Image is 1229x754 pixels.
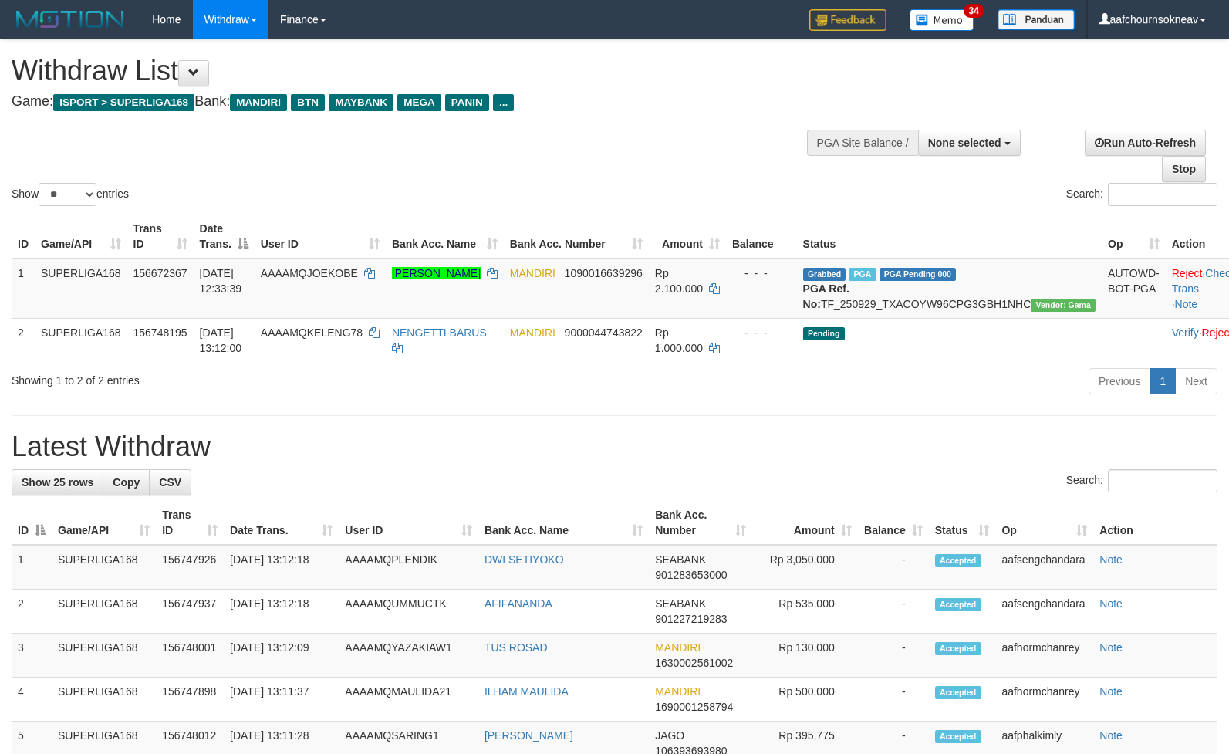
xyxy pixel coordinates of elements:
span: PGA Pending [880,268,957,281]
td: Rp 500,000 [752,678,858,722]
span: None selected [928,137,1001,149]
a: Stop [1162,156,1206,182]
a: AFIFANANDA [485,597,552,610]
button: None selected [918,130,1021,156]
h4: Game: Bank: [12,94,804,110]
th: Bank Acc. Number: activate to sort column ascending [649,501,752,545]
th: Date Trans.: activate to sort column ascending [224,501,339,545]
th: ID [12,215,35,259]
span: [DATE] 12:33:39 [200,267,242,295]
a: Next [1175,368,1217,394]
span: Copy 1630002561002 to clipboard [655,657,733,669]
td: Rp 535,000 [752,590,858,634]
div: - - - [732,265,791,281]
img: Button%20Memo.svg [910,9,974,31]
a: Run Auto-Refresh [1085,130,1206,156]
span: Copy 9000044743822 to clipboard [565,326,643,339]
img: Feedback.jpg [809,9,886,31]
a: DWI SETIYOKO [485,553,564,566]
span: MANDIRI [510,267,555,279]
a: Note [1175,298,1198,310]
td: SUPERLIGA168 [52,678,156,722]
th: User ID: activate to sort column ascending [255,215,386,259]
a: TUS ROSAD [485,641,548,654]
th: Status [797,215,1102,259]
span: ISPORT > SUPERLIGA168 [53,94,194,111]
span: Copy 1090016639296 to clipboard [565,267,643,279]
span: Accepted [935,686,981,699]
a: ILHAM MAULIDA [485,685,569,698]
a: Note [1099,641,1123,654]
th: Date Trans.: activate to sort column descending [194,215,255,259]
label: Show entries [12,183,129,206]
a: 1 [1150,368,1176,394]
td: SUPERLIGA168 [35,259,127,319]
td: - [858,545,929,590]
span: AAAAMQJOEKOBE [261,267,358,279]
td: TF_250929_TXACOYW96CPG3GBH1NHC [797,259,1102,319]
a: [PERSON_NAME] [392,267,481,279]
td: [DATE] 13:11:37 [224,678,339,722]
span: Rp 1.000.000 [655,326,703,354]
td: 1 [12,259,35,319]
span: MEGA [397,94,441,111]
span: Accepted [935,554,981,567]
b: PGA Ref. No: [803,282,849,310]
span: 156672367 [133,267,187,279]
a: NENGETTI BARUS [392,326,487,339]
div: Showing 1 to 2 of 2 entries [12,367,501,388]
th: Amount: activate to sort column ascending [649,215,726,259]
span: Vendor URL: https://trx31.1velocity.biz [1031,299,1096,312]
div: PGA Site Balance / [807,130,918,156]
th: Bank Acc. Number: activate to sort column ascending [504,215,649,259]
a: Note [1099,553,1123,566]
td: AAAAMQMAULIDA21 [339,678,478,722]
td: aafhormchanrey [995,634,1093,678]
td: aafsengchandara [995,590,1093,634]
th: Balance [726,215,797,259]
span: SEABANK [655,597,706,610]
a: Note [1099,685,1123,698]
td: Rp 130,000 [752,634,858,678]
th: Trans ID: activate to sort column ascending [156,501,224,545]
td: SUPERLIGA168 [52,545,156,590]
a: Show 25 rows [12,469,103,495]
td: AAAAMQUMMUCTK [339,590,478,634]
span: Pending [803,327,845,340]
td: 4 [12,678,52,722]
a: Previous [1089,368,1150,394]
span: PANIN [445,94,489,111]
span: Copy 1690001258794 to clipboard [655,701,733,713]
td: Rp 3,050,000 [752,545,858,590]
label: Search: [1066,183,1217,206]
td: 156748001 [156,634,224,678]
th: Amount: activate to sort column ascending [752,501,858,545]
span: Grabbed [803,268,846,281]
td: 156747898 [156,678,224,722]
td: [DATE] 13:12:18 [224,590,339,634]
td: SUPERLIGA168 [35,318,127,362]
th: Action [1093,501,1217,545]
a: Reject [1172,267,1203,279]
td: 1 [12,545,52,590]
th: Game/API: activate to sort column ascending [35,215,127,259]
span: SEABANK [655,553,706,566]
a: Verify [1172,326,1199,339]
span: [DATE] 13:12:00 [200,326,242,354]
th: Op: activate to sort column ascending [1102,215,1166,259]
span: Accepted [935,598,981,611]
td: - [858,678,929,722]
span: MANDIRI [655,641,701,654]
a: Copy [103,469,150,495]
span: CSV [159,476,181,489]
a: Note [1099,597,1123,610]
td: aafhormchanrey [995,678,1093,722]
th: ID: activate to sort column descending [12,501,52,545]
td: 3 [12,634,52,678]
img: MOTION_logo.png [12,8,129,31]
td: 156747937 [156,590,224,634]
span: Show 25 rows [22,476,93,489]
th: User ID: activate to sort column ascending [339,501,478,545]
td: [DATE] 13:12:09 [224,634,339,678]
select: Showentries [39,183,96,206]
